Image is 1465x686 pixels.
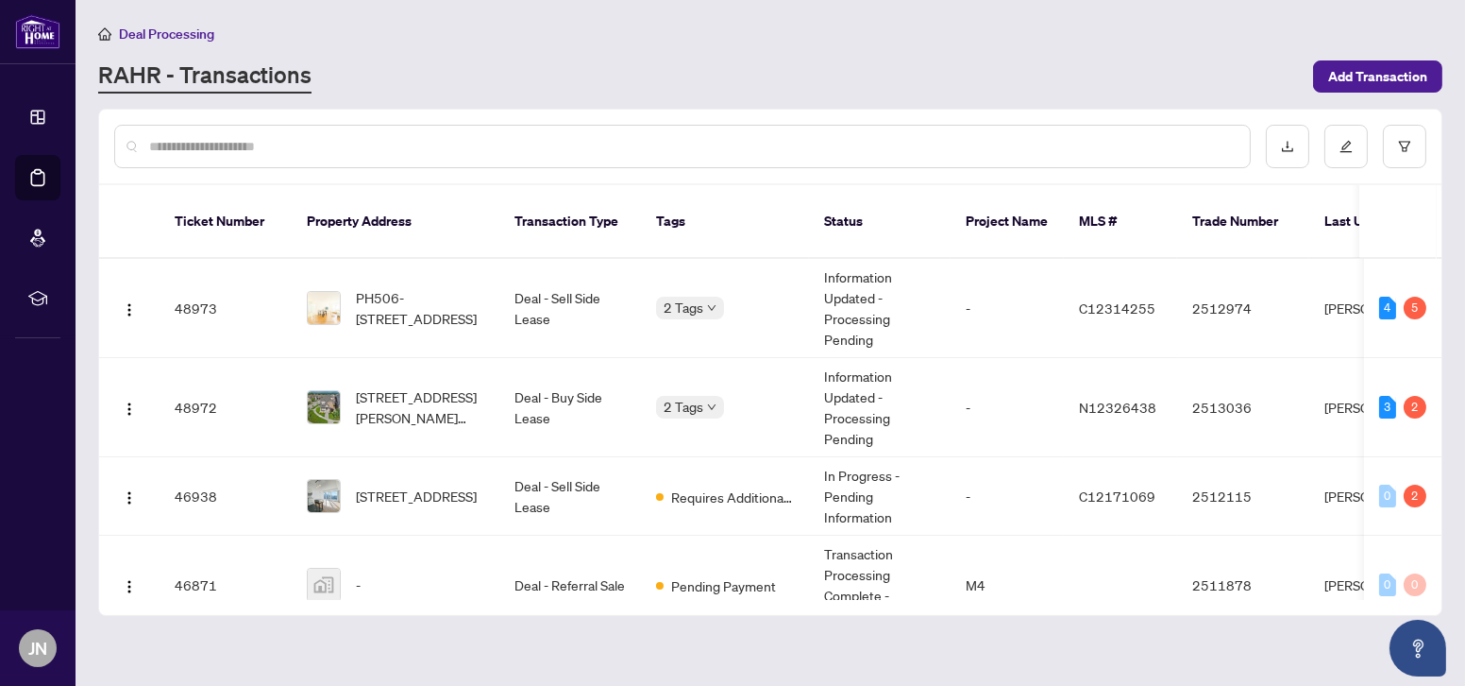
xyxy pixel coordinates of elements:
[1404,485,1426,507] div: 2
[1309,259,1451,358] td: [PERSON_NAME]
[1379,574,1396,596] div: 0
[499,457,641,536] td: Deal - Sell Side Lease
[15,14,60,49] img: logo
[1177,358,1309,457] td: 2513036
[664,297,703,318] span: 2 Tags
[707,303,716,313] span: down
[1379,396,1396,419] div: 3
[1079,488,1155,505] span: C12171069
[951,457,1064,536] td: -
[98,27,111,41] span: home
[356,386,484,428] span: [STREET_ADDRESS][PERSON_NAME][PERSON_NAME]
[1313,60,1442,93] button: Add Transaction
[809,185,951,259] th: Status
[98,60,312,94] a: RAHR - Transactions
[114,293,144,323] button: Logo
[1328,61,1427,92] span: Add Transaction
[1177,185,1309,259] th: Trade Number
[356,287,484,329] span: PH506-[STREET_ADDRESS]
[1177,536,1309,635] td: 2511878
[499,259,641,358] td: Deal - Sell Side Lease
[1404,297,1426,319] div: 5
[671,575,776,596] span: Pending Payment
[1079,300,1155,317] span: C12314255
[499,185,641,259] th: Transaction Type
[707,403,716,412] span: down
[292,185,499,259] th: Property Address
[1379,297,1396,319] div: 4
[160,457,292,536] td: 46938
[1379,485,1396,507] div: 0
[1064,185,1177,259] th: MLS #
[1309,457,1451,536] td: [PERSON_NAME]
[809,259,951,358] td: Information Updated - Processing Pending
[1324,125,1368,168] button: edit
[160,536,292,635] td: 46871
[308,569,340,601] img: thumbnail-img
[1404,574,1426,596] div: 0
[1281,140,1294,153] span: download
[122,402,137,417] img: Logo
[114,481,144,511] button: Logo
[664,396,703,418] span: 2 Tags
[1177,457,1309,536] td: 2512115
[951,185,1064,259] th: Project Name
[356,575,361,595] span: -
[160,259,292,358] td: 48973
[671,487,794,507] span: Requires Additional Docs
[1404,396,1426,419] div: 2
[499,536,641,635] td: Deal - Referral Sale
[1309,358,1451,457] td: [PERSON_NAME]
[122,579,137,594] img: Logo
[809,457,951,536] td: In Progress - Pending Information
[160,185,292,259] th: Ticket Number
[1398,140,1411,153] span: filter
[1079,399,1156,416] span: N12326438
[119,26,214,43] span: Deal Processing
[641,185,809,259] th: Tags
[122,490,137,506] img: Logo
[308,292,340,324] img: thumbnail-img
[1309,185,1451,259] th: Last Updated By
[308,480,340,512] img: thumbnail-img
[809,358,951,457] td: Information Updated - Processing Pending
[114,570,144,600] button: Logo
[122,302,137,317] img: Logo
[160,358,292,457] td: 48972
[951,536,1064,635] td: M4
[1309,536,1451,635] td: [PERSON_NAME]
[1339,140,1353,153] span: edit
[1177,259,1309,358] td: 2512974
[1389,620,1446,677] button: Open asap
[1383,125,1426,168] button: filter
[499,358,641,457] td: Deal - Buy Side Lease
[1266,125,1309,168] button: download
[356,486,477,506] span: [STREET_ADDRESS]
[809,536,951,635] td: Transaction Processing Complete - Awaiting Payment
[114,392,144,422] button: Logo
[28,635,47,661] span: JN
[951,358,1064,457] td: -
[308,391,340,423] img: thumbnail-img
[951,259,1064,358] td: -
